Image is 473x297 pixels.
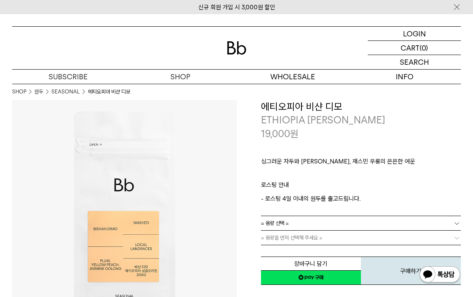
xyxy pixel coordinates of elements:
[261,100,461,114] h3: 에티오피아 비샨 디모
[227,41,246,55] img: 로고
[237,70,349,84] p: WHOLESALE
[51,88,80,96] a: SEASONAL
[261,231,322,245] span: = 용량을 먼저 선택해 주세요 =
[349,70,461,84] p: INFO
[403,27,426,40] p: LOGIN
[361,257,461,285] button: 구매하기
[198,4,275,11] a: 신규 회원 가입 시 3,000원 할인
[420,41,428,55] p: (0)
[261,216,289,230] span: = 용량 선택 =
[124,70,236,84] a: SHOP
[261,270,361,285] a: 새창
[261,170,461,180] p: ㅤ
[419,265,461,285] img: 카카오톡 채널 1:1 채팅 버튼
[12,88,26,96] a: SHOP
[400,55,429,69] p: SEARCH
[368,27,461,41] a: LOGIN
[261,194,461,204] p: - 로스팅 4일 이내의 원두를 출고드립니다.
[290,128,299,140] span: 원
[261,180,461,194] p: 로스팅 안내
[401,41,420,55] p: CART
[12,70,124,84] a: SUBSCRIBE
[88,88,130,96] li: 에티오피아 비샨 디모
[368,41,461,55] a: CART (0)
[261,257,361,271] button: 장바구니 담기
[261,157,461,170] p: 싱그러운 자두와 [PERSON_NAME], 재스민 우롱의 은은한 여운
[34,88,43,96] a: 원두
[261,113,461,127] p: ETHIOPIA [PERSON_NAME]
[261,127,299,141] p: 19,000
